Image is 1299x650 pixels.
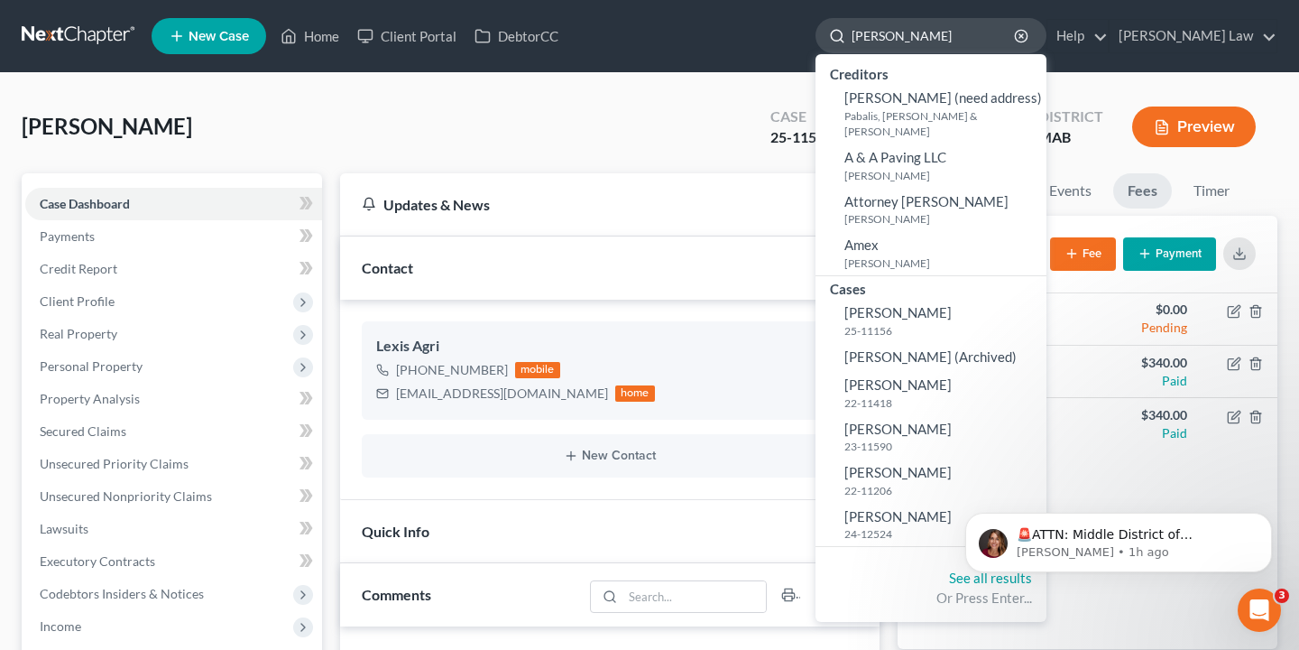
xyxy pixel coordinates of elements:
[844,237,879,253] span: Amex
[815,371,1046,415] a: [PERSON_NAME]22-11418
[25,253,322,285] a: Credit Report
[25,220,322,253] a: Payments
[1101,354,1186,372] div: $340.00
[465,20,567,52] a: DebtorCC
[830,589,1032,608] div: Or Press Enter...
[396,385,608,403] div: [EMAIL_ADDRESS][DOMAIN_NAME]
[844,108,1042,139] small: Pabalis, [PERSON_NAME] & [PERSON_NAME]
[1050,237,1116,271] button: Fee
[22,113,192,139] span: [PERSON_NAME]
[362,586,431,603] span: Comments
[40,586,204,601] span: Codebtors Insiders & Notices
[40,326,117,341] span: Real Property
[25,545,322,578] a: Executory Contracts
[25,448,322,480] a: Unsecured Priority Claims
[844,255,1042,271] small: [PERSON_NAME]
[815,276,1046,299] div: Cases
[25,513,322,545] a: Lawsuits
[376,449,843,463] button: New Contact
[844,508,952,525] span: [PERSON_NAME]
[1238,589,1281,632] iframe: Intercom live chat
[1101,301,1186,319] div: $0.00
[348,20,465,52] a: Client Portal
[844,483,1042,498] small: 22-11206
[1047,20,1108,52] a: Help
[40,391,140,406] span: Property Analysis
[1110,20,1276,52] a: [PERSON_NAME] Law
[815,231,1046,275] a: Amex[PERSON_NAME]
[1101,406,1186,424] div: $340.00
[1132,107,1256,147] button: Preview
[1035,173,1106,209] a: Events
[40,196,130,211] span: Case Dashboard
[40,358,143,374] span: Personal Property
[25,480,322,513] a: Unsecured Nonpriority Claims
[844,168,1042,183] small: [PERSON_NAME]
[615,385,655,402] div: home
[815,459,1046,503] a: [PERSON_NAME]22-11206
[25,383,322,415] a: Property Analysis
[1101,424,1186,442] div: Paid
[40,228,95,244] span: Payments
[844,439,1042,454] small: 23-11590
[815,84,1046,144] a: [PERSON_NAME] (need address)Pabalis, [PERSON_NAME] & [PERSON_NAME]
[844,464,952,480] span: [PERSON_NAME]
[362,523,429,540] span: Quick Info
[1123,237,1216,271] button: Payment
[1038,127,1103,148] div: MAB
[189,30,249,43] span: New Case
[40,293,115,309] span: Client Profile
[844,193,1009,209] span: Attorney [PERSON_NAME]
[844,304,952,320] span: [PERSON_NAME]
[1179,173,1244,209] a: Timer
[1101,319,1186,337] div: Pending
[844,89,1042,106] span: [PERSON_NAME] (need address)
[844,149,946,165] span: A & A Paving LLC
[272,20,348,52] a: Home
[40,618,81,634] span: Income
[815,188,1046,232] a: Attorney [PERSON_NAME][PERSON_NAME]
[815,61,1046,84] div: Creditors
[844,526,1042,542] small: 24-12524
[938,475,1299,601] iframe: Intercom notifications message
[396,361,508,379] div: [PHONE_NUMBER]
[844,323,1042,339] small: 25-11156
[40,261,117,276] span: Credit Report
[815,503,1046,547] a: [PERSON_NAME]24-12524
[1101,372,1186,390] div: Paid
[40,521,88,536] span: Lawsuits
[376,336,843,357] div: Lexis Agri
[815,299,1046,343] a: [PERSON_NAME]25-11156
[515,362,560,378] div: mobile
[844,211,1042,227] small: [PERSON_NAME]
[815,415,1046,460] a: [PERSON_NAME]23-11590
[844,395,1042,411] small: 22-11418
[40,456,189,471] span: Unsecured Priority Claims
[40,488,212,504] span: Unsecured Nonpriority Claims
[844,421,952,437] span: [PERSON_NAME]
[1038,107,1103,127] div: District
[25,188,322,220] a: Case Dashboard
[770,107,833,127] div: Case
[815,343,1046,371] a: [PERSON_NAME] (Archived)
[1113,173,1172,209] a: Fees
[25,415,322,448] a: Secured Claims
[1275,589,1289,603] span: 3
[770,127,833,148] div: 25-11507
[844,348,1017,365] span: [PERSON_NAME] (Archived)
[622,581,766,612] input: Search...
[362,195,804,214] div: Updates & News
[844,376,952,393] span: [PERSON_NAME]
[852,19,1017,52] input: Search by name...
[362,259,413,276] span: Contact
[815,144,1046,188] a: A & A Paving LLC[PERSON_NAME]
[40,423,126,439] span: Secured Claims
[40,553,155,569] span: Executory Contracts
